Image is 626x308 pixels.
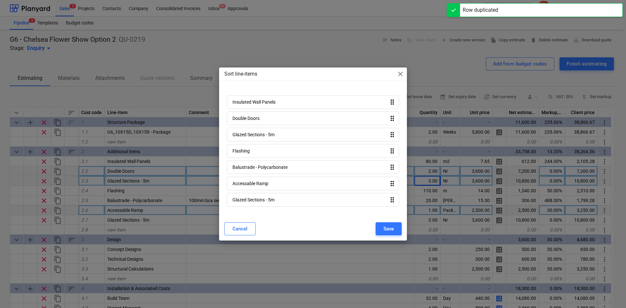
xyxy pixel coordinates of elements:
[388,131,396,139] i: drag_indicator
[396,70,404,78] span: close
[227,111,399,125] div: Double Doorsdrag_indicator
[383,225,394,233] div: Save
[227,160,399,174] div: Balustrade - Polycarbonatedrag_indicator
[232,99,276,105] div: Insulated Wall Panels
[593,277,626,308] iframe: Chat Widget
[388,114,396,122] i: drag_indicator
[232,225,247,233] div: Cancel
[232,148,250,154] div: Flashing
[227,177,399,190] div: Accessable Rampdrag_indicator
[227,193,399,207] div: Glazed Sections - 5mdrag_indicator
[232,132,275,137] div: Glazed Sections - 5m
[232,116,260,121] div: Double Doors
[227,128,399,141] div: Glazed Sections - 5mdrag_indicator
[232,181,268,186] div: Accessable Ramp
[227,144,399,158] div: Flashingdrag_indicator
[224,222,256,235] button: Cancel
[388,180,396,187] i: drag_indicator
[388,98,396,106] i: drag_indicator
[463,6,498,14] div: Row duplicated
[388,163,396,171] i: drag_indicator
[232,165,288,170] div: Balustrade - Polycarbonate
[232,197,275,202] div: Glazed Sections - 5m
[376,222,402,235] button: Save
[227,95,399,109] div: Insulated Wall Panelsdrag_indicator
[388,196,396,204] i: drag_indicator
[224,70,257,78] p: Sort line-items
[388,147,396,155] i: drag_indicator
